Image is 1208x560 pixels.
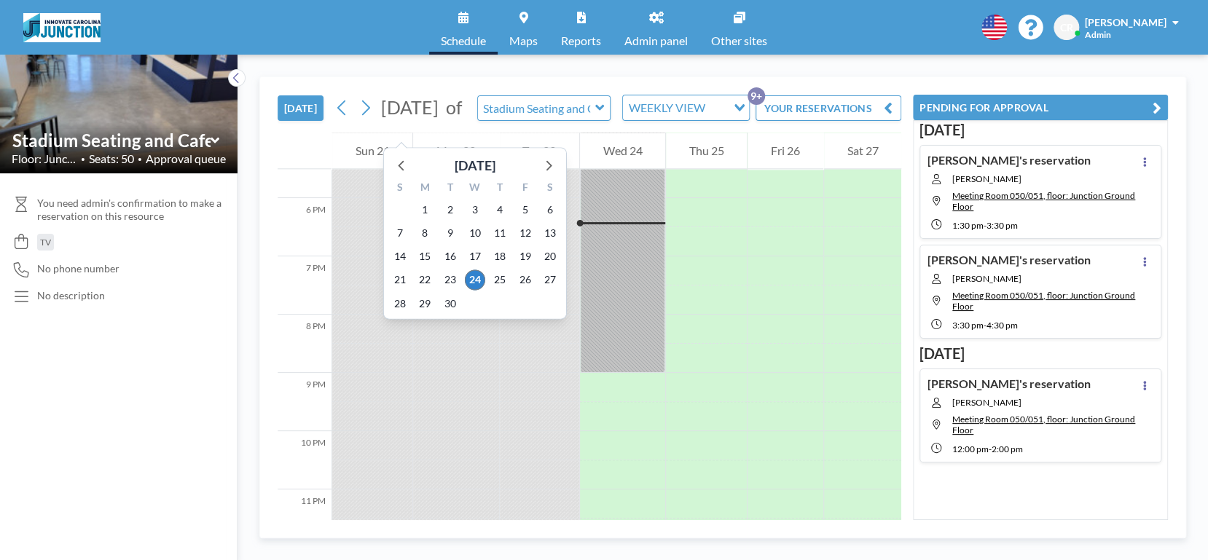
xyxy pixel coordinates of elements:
[952,414,1135,435] span: Meeting Room 050/051, floor: Junction Ground Floor
[1085,16,1166,28] span: [PERSON_NAME]
[278,140,332,198] div: 5 PM
[440,223,460,243] span: Tuesday, September 9, 2025
[12,151,77,166] span: Floor: Junction ...
[490,269,510,290] span: Thursday, September 25, 2025
[952,443,989,454] span: 12:00 PM
[514,246,535,267] span: Friday, September 19, 2025
[927,153,1091,167] h4: [PERSON_NAME]'s reservation
[927,376,1091,391] h4: [PERSON_NAME]'s reservation
[415,269,435,290] span: Monday, September 22, 2025
[446,96,462,119] span: of
[927,253,1091,267] h4: [PERSON_NAME]'s reservation
[388,179,412,198] div: S
[81,154,85,164] span: •
[919,121,1161,139] h3: [DATE]
[415,200,435,220] span: Monday, September 1, 2025
[412,179,437,198] div: M
[465,246,485,267] span: Wednesday, September 17, 2025
[540,200,560,220] span: Saturday, September 6, 2025
[415,223,435,243] span: Monday, September 8, 2025
[748,87,765,105] p: 9+
[390,293,410,313] span: Sunday, September 28, 2025
[146,151,226,166] span: Approval queue
[138,154,142,164] span: •
[487,179,512,198] div: T
[413,133,498,169] div: Mon 22
[748,133,823,169] div: Fri 26
[626,98,708,117] span: WEEKLY VIEW
[710,98,725,117] input: Search for option
[390,223,410,243] span: Sunday, September 7, 2025
[623,95,749,120] div: Search for option
[540,246,560,267] span: Saturday, September 20, 2025
[40,237,51,248] span: TV
[12,130,211,151] input: Stadium Seating and Cafe area
[952,190,1135,212] span: Meeting Room 050/051, floor: Junction Ground Floor
[465,200,485,220] span: Wednesday, September 3, 2025
[415,293,435,313] span: Monday, September 29, 2025
[278,95,323,121] button: [DATE]
[440,269,460,290] span: Tuesday, September 23, 2025
[952,290,1135,312] span: Meeting Room 050/051, floor: Junction Ground Floor
[538,179,562,198] div: S
[952,397,1136,408] span: [PERSON_NAME]
[278,431,332,489] div: 10 PM
[952,273,1136,284] span: [PERSON_NAME]
[824,133,901,169] div: Sat 27
[440,246,460,267] span: Tuesday, September 16, 2025
[415,246,435,267] span: Monday, September 15, 2025
[463,179,487,198] div: W
[952,220,984,231] span: 1:30 PM
[987,220,1018,231] span: 3:30 PM
[984,220,987,231] span: -
[478,96,595,120] input: Stadium Seating and Cafe area
[514,269,535,290] span: Friday, September 26, 2025
[37,289,105,302] div: No description
[509,35,538,47] span: Maps
[952,320,984,331] span: 3:30 PM
[441,35,486,47] span: Schedule
[440,200,460,220] span: Tuesday, September 2, 2025
[89,151,134,166] span: Seats: 50
[512,179,537,198] div: F
[952,173,1136,184] span: [PERSON_NAME]
[332,133,412,169] div: Sun 21
[23,13,101,42] img: organization-logo
[37,262,119,275] span: No phone number
[490,223,510,243] span: Thursday, September 11, 2025
[455,155,495,176] div: [DATE]
[278,256,332,315] div: 7 PM
[437,179,462,198] div: T
[381,96,439,118] span: [DATE]
[1085,29,1111,40] span: Admin
[756,95,901,121] button: YOUR RESERVATIONS9+
[561,35,601,47] span: Reports
[992,443,1023,454] span: 2:00 PM
[278,198,332,256] div: 6 PM
[666,133,747,169] div: Thu 25
[514,200,535,220] span: Friday, September 5, 2025
[514,223,535,243] span: Friday, September 12, 2025
[37,197,226,222] span: You need admin's confirmation to make a reservation on this resource
[580,133,665,169] div: Wed 24
[390,269,410,290] span: Sunday, September 21, 2025
[440,293,460,313] span: Tuesday, September 30, 2025
[919,344,1161,363] h3: [DATE]
[278,315,332,373] div: 8 PM
[465,269,485,290] span: Wednesday, September 24, 2025
[278,489,332,548] div: 11 PM
[490,246,510,267] span: Thursday, September 18, 2025
[390,246,410,267] span: Sunday, September 14, 2025
[540,223,560,243] span: Saturday, September 13, 2025
[989,443,992,454] span: -
[984,320,987,331] span: -
[987,320,1018,331] span: 4:30 PM
[913,95,1168,120] button: PENDING FOR APPROVAL
[540,269,560,290] span: Saturday, September 27, 2025
[1060,21,1073,34] span: CR
[278,373,332,431] div: 9 PM
[465,223,485,243] span: Wednesday, September 10, 2025
[624,35,688,47] span: Admin panel
[500,133,579,169] div: Tue 23
[711,35,767,47] span: Other sites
